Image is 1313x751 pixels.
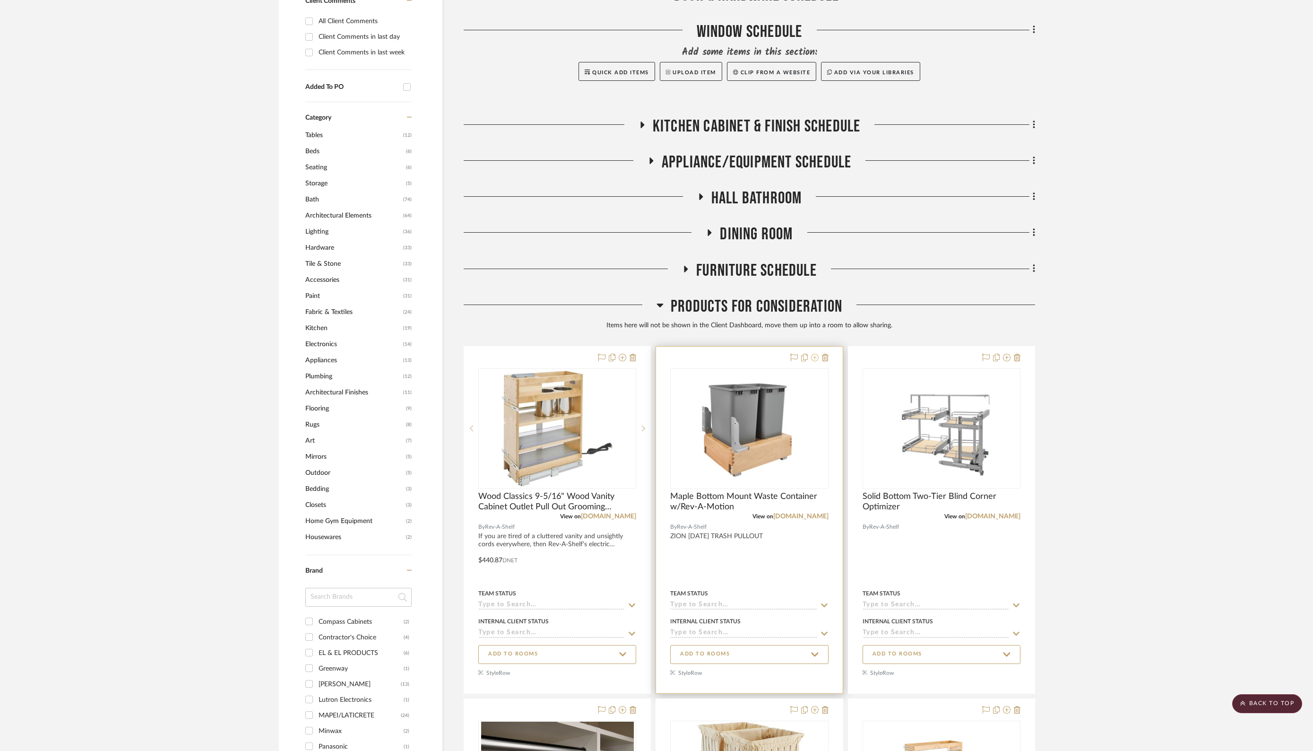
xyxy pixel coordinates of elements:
[406,514,412,529] span: (2)
[711,188,802,209] span: Hall Bathroom
[305,336,401,352] span: Electronics
[305,401,404,417] span: Flooring
[403,256,412,271] span: (33)
[319,724,404,739] div: Minwax
[305,352,401,368] span: Appliances
[671,297,842,317] span: Products For Consideration
[670,617,741,626] div: Internal Client Status
[863,369,1020,488] div: 0
[305,529,404,545] span: Housewares
[406,465,412,480] span: (5)
[319,661,404,676] div: Greenway
[406,449,412,464] span: (5)
[403,224,412,239] span: (36)
[403,369,412,384] span: (12)
[305,368,401,384] span: Plumbing
[403,337,412,352] span: (14)
[401,677,409,692] div: (13)
[403,305,412,320] span: (24)
[404,630,409,645] div: (4)
[305,481,404,497] span: Bedding
[485,523,515,532] span: Rev-A-Shelf
[305,568,323,574] span: Brand
[1232,694,1302,713] scroll-to-top-button: BACK TO TOP
[478,523,485,532] span: By
[319,29,409,44] div: Client Comments in last day
[752,514,773,519] span: View on
[305,384,401,401] span: Architectural Finishes
[305,175,404,192] span: Storage
[305,159,404,175] span: Seating
[406,417,412,432] span: (8)
[403,321,412,336] span: (19)
[305,127,401,143] span: Tables
[863,629,1009,638] input: Type to Search…
[404,614,409,629] div: (2)
[670,629,817,638] input: Type to Search…
[560,514,581,519] span: View on
[319,614,404,629] div: Compass Cabinets
[488,650,538,658] span: ADD TO ROOMS
[404,724,409,739] div: (2)
[319,708,401,723] div: MAPEI/LATICRETE
[464,321,1035,331] div: Items here will not be shown in the Client Dashboard, move them up into a room to allow sharing.
[863,491,1020,512] span: Solid Bottom Two-Tier Blind Corner Optimizer
[305,224,401,240] span: Lighting
[305,208,401,224] span: Architectural Elements
[305,192,401,208] span: Bath
[670,491,828,512] span: Maple Bottom Mount Waste Container w/Rev-A-Motion
[671,369,828,488] div: 0
[478,589,516,598] div: Team Status
[403,240,412,255] span: (33)
[403,208,412,223] span: (64)
[305,497,404,513] span: Closets
[319,14,409,29] div: All Client Comments
[305,513,404,529] span: Home Gym Equipment
[478,617,549,626] div: Internal Client Status
[403,385,412,400] span: (11)
[670,523,677,532] span: By
[404,661,409,676] div: (1)
[680,650,730,658] span: ADD TO ROOMS
[319,692,404,707] div: Lutron Electronics
[478,601,625,610] input: Type to Search…
[670,601,817,610] input: Type to Search…
[498,369,616,488] img: Wood Classics 9-5/16" Wood Vanity Cabinet Outlet Pull Out Grooming Organizer with Soft Close
[305,272,401,288] span: Accessories
[863,601,1009,610] input: Type to Search…
[653,116,861,137] span: Kitchen Cabinet & Finish Schedule
[403,272,412,288] span: (31)
[305,114,331,122] span: Category
[671,376,827,480] img: Maple Bottom Mount Waste Container w/Rev-A-Motion
[305,449,404,465] span: Mirrors
[660,62,722,81] button: Upload Item
[305,417,404,433] span: Rugs
[319,630,404,645] div: Contractor's Choice
[720,224,793,245] span: Dining Room
[863,523,869,532] span: By
[319,646,404,661] div: EL & EL PRODUCTS
[864,376,1019,480] img: Solid Bottom Two-Tier Blind Corner Optimizer
[944,514,965,519] span: View on
[406,498,412,513] span: (3)
[406,401,412,416] span: (9)
[863,589,900,598] div: Team Status
[406,530,412,545] span: (2)
[305,256,401,272] span: Tile & Stone
[305,83,398,91] div: Added To PO
[863,617,933,626] div: Internal Client Status
[403,128,412,143] span: (12)
[479,369,636,488] div: 0
[478,629,625,638] input: Type to Search…
[403,192,412,207] span: (74)
[406,481,412,497] span: (3)
[305,143,404,159] span: Beds
[404,692,409,707] div: (1)
[670,589,708,598] div: Team Status
[872,650,922,658] span: ADD TO ROOMS
[406,144,412,159] span: (6)
[406,176,412,191] span: (5)
[406,160,412,175] span: (6)
[869,523,899,532] span: Rev-A-Shelf
[696,261,817,281] span: Furniture Schedule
